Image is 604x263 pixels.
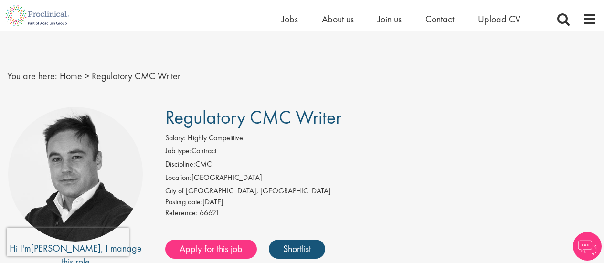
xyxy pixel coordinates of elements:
[322,13,354,25] a: About us
[165,105,341,129] span: Regulatory CMC Writer
[378,13,402,25] a: Join us
[165,172,597,186] li: [GEOGRAPHIC_DATA]
[478,13,520,25] a: Upload CV
[8,107,143,242] img: imeage of recruiter Peter Duvall
[7,70,57,82] span: You are here:
[200,208,220,218] span: 66621
[165,186,597,197] div: City of [GEOGRAPHIC_DATA], [GEOGRAPHIC_DATA]
[573,232,602,261] img: Chatbot
[60,70,82,82] a: breadcrumb link
[85,70,89,82] span: >
[165,146,191,157] label: Job type:
[165,146,597,159] li: Contract
[92,70,180,82] span: Regulatory CMC Writer
[425,13,454,25] a: Contact
[282,13,298,25] a: Jobs
[165,159,597,172] li: CMC
[165,172,191,183] label: Location:
[165,197,597,208] div: [DATE]
[165,240,257,259] a: Apply for this job
[165,159,195,170] label: Discipline:
[7,228,129,256] iframe: reCAPTCHA
[165,133,186,144] label: Salary:
[269,240,325,259] a: Shortlist
[165,208,198,219] label: Reference:
[165,197,202,207] span: Posting date:
[188,133,243,143] span: Highly Competitive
